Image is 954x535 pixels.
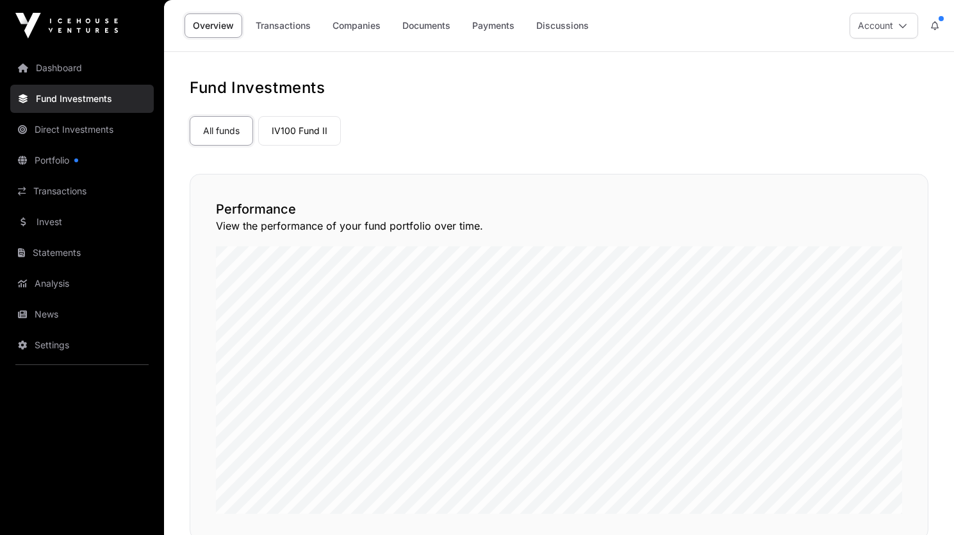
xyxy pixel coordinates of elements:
a: Overview [185,13,242,38]
p: View the performance of your fund portfolio over time. [216,218,902,234]
h2: Performance [216,200,902,218]
a: Fund Investments [10,85,154,113]
button: Account [850,13,918,38]
a: All funds [190,116,253,146]
a: Transactions [10,177,154,205]
a: Documents [394,13,459,38]
a: Transactions [247,13,319,38]
a: Companies [324,13,389,38]
a: News [10,300,154,328]
a: Invest [10,208,154,236]
a: Analysis [10,269,154,298]
a: IV100 Fund II [258,116,341,146]
a: Payments [464,13,523,38]
h1: Fund Investments [190,78,928,98]
a: Settings [10,331,154,359]
a: Discussions [528,13,597,38]
a: Statements [10,239,154,267]
a: Portfolio [10,146,154,174]
a: Direct Investments [10,115,154,144]
a: Dashboard [10,54,154,82]
img: Icehouse Ventures Logo [15,13,118,38]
